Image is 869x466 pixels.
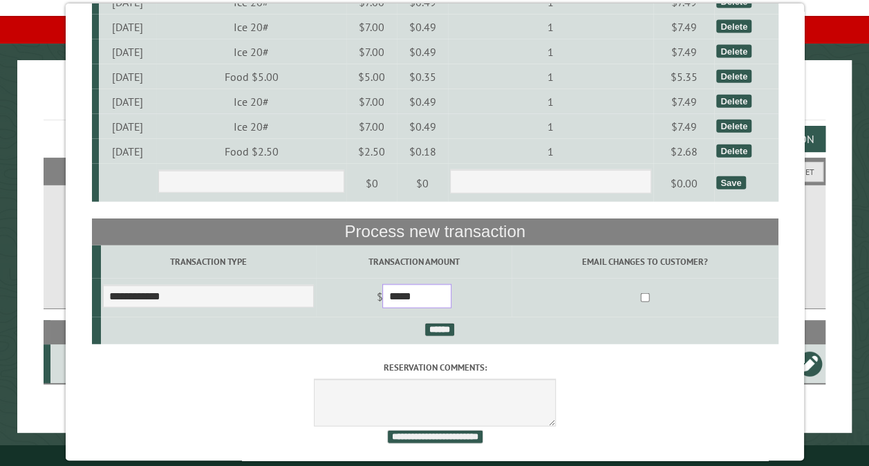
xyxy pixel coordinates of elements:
[447,89,653,114] td: 1
[653,139,713,164] td: $2.68
[102,255,313,268] label: Transaction Type
[514,255,776,268] label: Email changes to customer?
[447,15,653,39] td: 1
[318,255,510,268] label: Transaction Amount
[156,114,346,139] td: Ice 20#
[397,139,447,164] td: $0.18
[156,39,346,64] td: Ice 20#
[98,64,156,89] td: [DATE]
[653,114,713,139] td: $7.49
[716,20,751,33] div: Delete
[98,15,156,39] td: [DATE]
[50,320,98,344] th: Site
[653,39,713,64] td: $7.49
[653,64,713,89] td: $5.35
[91,361,778,374] label: Reservation comments:
[447,39,653,64] td: 1
[397,164,447,203] td: $0
[447,64,653,89] td: 1
[44,158,825,184] h2: Filters
[346,89,396,114] td: $7.00
[91,218,778,245] th: Process new transaction
[346,15,396,39] td: $7.00
[98,139,156,164] td: [DATE]
[397,15,447,39] td: $0.49
[156,89,346,114] td: Ice 20#
[716,45,751,58] div: Delete
[397,114,447,139] td: $0.49
[44,82,825,120] h1: Reservations
[716,176,745,189] div: Save
[397,89,447,114] td: $0.49
[346,114,396,139] td: $7.00
[156,15,346,39] td: Ice 20#
[653,89,713,114] td: $7.49
[397,39,447,64] td: $0.49
[716,145,751,158] div: Delete
[98,39,156,64] td: [DATE]
[716,95,751,108] div: Delete
[346,39,396,64] td: $7.00
[346,139,396,164] td: $2.50
[716,120,751,133] div: Delete
[447,139,653,164] td: 1
[156,64,346,89] td: Food $5.00
[56,357,96,371] div: A4
[447,114,653,139] td: 1
[156,139,346,164] td: Food $2.50
[716,70,751,83] div: Delete
[98,114,156,139] td: [DATE]
[346,164,396,203] td: $0
[316,279,512,317] td: $
[653,15,713,39] td: $7.49
[397,64,447,89] td: $0.35
[98,89,156,114] td: [DATE]
[653,164,713,203] td: $0.00
[346,64,396,89] td: $5.00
